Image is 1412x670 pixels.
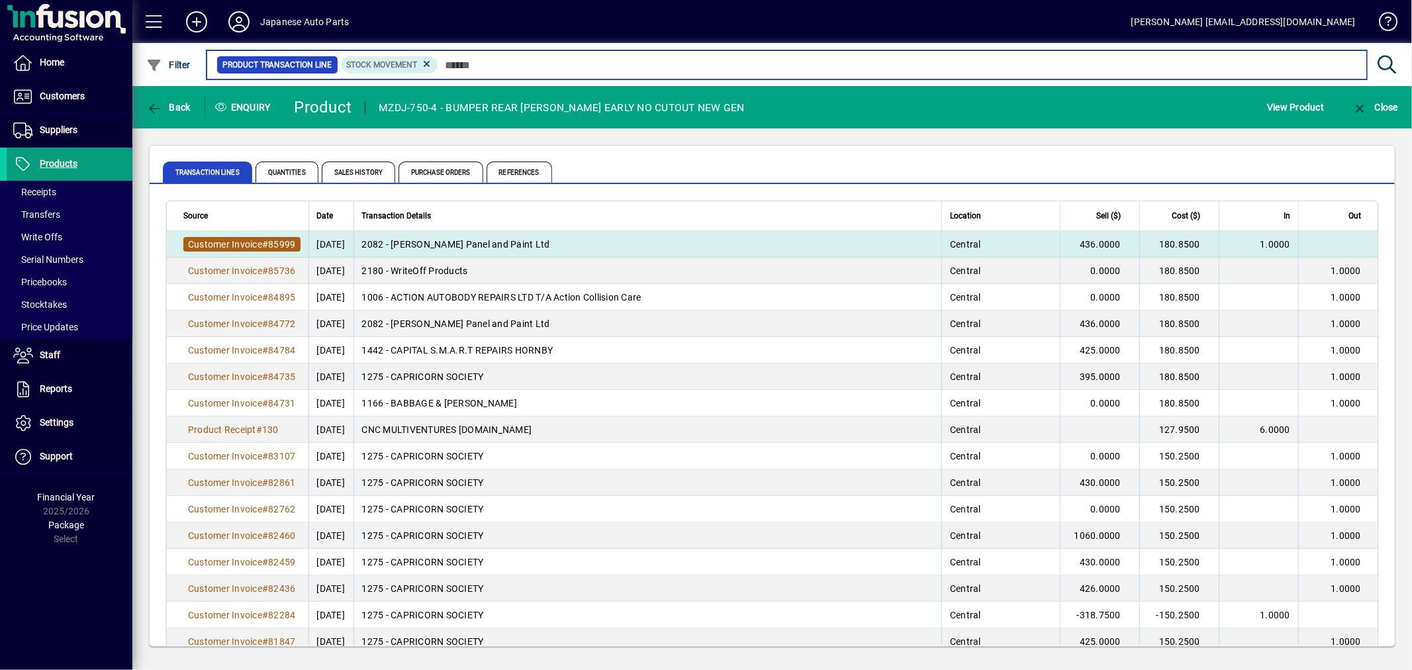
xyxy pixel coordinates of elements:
[268,239,295,250] span: 85999
[950,477,981,488] span: Central
[1060,496,1139,522] td: 0.0000
[1139,284,1219,311] td: 180.8500
[322,162,395,183] span: Sales History
[146,102,191,113] span: Back
[262,239,268,250] span: #
[295,97,352,118] div: Product
[353,469,942,496] td: 1275 - CAPRICORN SOCIETY
[7,114,132,147] a: Suppliers
[1338,95,1412,119] app-page-header-button: Close enquiry
[262,265,268,276] span: #
[7,203,132,226] a: Transfers
[308,337,353,363] td: [DATE]
[1284,209,1290,223] span: In
[308,390,353,416] td: [DATE]
[1267,97,1324,118] span: View Product
[950,371,981,382] span: Central
[317,209,334,223] span: Date
[1139,496,1219,522] td: 150.2500
[950,292,981,303] span: Central
[268,636,295,647] span: 81847
[1331,318,1362,329] span: 1.0000
[188,318,262,329] span: Customer Invoice
[146,60,191,70] span: Filter
[188,530,262,541] span: Customer Invoice
[1331,398,1362,408] span: 1.0000
[950,239,981,250] span: Central
[1139,575,1219,602] td: 150.2500
[1172,209,1200,223] span: Cost ($)
[950,610,981,620] span: Central
[7,226,132,248] a: Write Offs
[353,231,942,258] td: 2082 - [PERSON_NAME] Panel and Paint Ltd
[950,209,981,223] span: Location
[268,292,295,303] span: 84895
[268,345,295,356] span: 84784
[1331,451,1362,461] span: 1.0000
[950,345,981,356] span: Central
[262,451,268,461] span: #
[262,292,268,303] span: #
[1060,602,1139,628] td: -318.7500
[7,440,132,473] a: Support
[1260,610,1291,620] span: 1.0000
[1139,258,1219,284] td: 180.8500
[353,416,942,443] td: CNC MULTIVENTURES [DOMAIN_NAME]
[308,258,353,284] td: [DATE]
[7,271,132,293] a: Pricebooks
[268,265,295,276] span: 85736
[262,557,268,567] span: #
[1139,311,1219,337] td: 180.8500
[188,557,262,567] span: Customer Invoice
[188,504,262,514] span: Customer Invoice
[399,162,483,183] span: Purchase Orders
[256,162,318,183] span: Quantities
[1331,371,1362,382] span: 1.0000
[353,496,942,522] td: 1275 - CAPRICORN SOCIETY
[183,502,301,516] a: Customer Invoice#82762
[48,520,84,530] span: Package
[183,528,301,543] a: Customer Invoice#82460
[7,46,132,79] a: Home
[183,581,301,596] a: Customer Invoice#82436
[308,231,353,258] td: [DATE]
[188,451,262,461] span: Customer Invoice
[183,422,283,437] a: Product Receipt#130
[262,318,268,329] span: #
[268,610,295,620] span: 82284
[950,424,981,435] span: Central
[308,469,353,496] td: [DATE]
[1331,477,1362,488] span: 1.0000
[353,443,942,469] td: 1275 - CAPRICORN SOCIETY
[7,316,132,338] a: Price Updates
[13,209,60,220] span: Transfers
[262,636,268,647] span: #
[268,530,295,541] span: 82460
[183,608,301,622] a: Customer Invoice#82284
[7,407,132,440] a: Settings
[262,424,279,435] span: 130
[132,95,205,119] app-page-header-button: Back
[188,292,262,303] span: Customer Invoice
[1331,504,1362,514] span: 1.0000
[188,610,262,620] span: Customer Invoice
[218,10,260,34] button: Profile
[188,398,262,408] span: Customer Invoice
[308,416,353,443] td: [DATE]
[308,575,353,602] td: [DATE]
[40,158,77,169] span: Products
[268,451,295,461] span: 83107
[183,343,301,358] a: Customer Invoice#84784
[1139,602,1219,628] td: -150.2500
[7,248,132,271] a: Serial Numbers
[1060,231,1139,258] td: 436.0000
[183,209,301,223] div: Source
[1060,575,1139,602] td: 426.0000
[188,239,262,250] span: Customer Invoice
[1060,522,1139,549] td: 1060.0000
[379,97,745,119] div: MZDJ-750-4 - BUMPER REAR [PERSON_NAME] EARLY NO CUTOUT NEW GEN
[188,345,262,356] span: Customer Invoice
[7,373,132,406] a: Reports
[268,583,295,594] span: 82436
[1060,628,1139,655] td: 425.0000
